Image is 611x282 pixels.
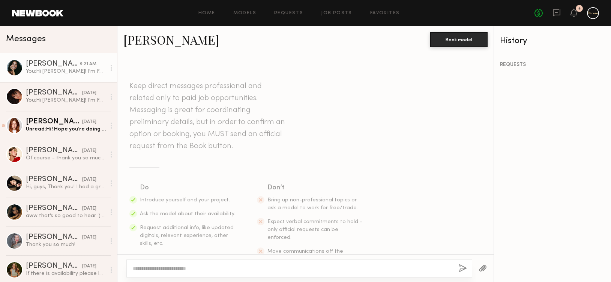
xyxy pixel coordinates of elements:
[370,11,400,16] a: Favorites
[500,37,605,45] div: History
[267,198,358,210] span: Bring up non-professional topics or ask a model to work for free/trade.
[80,61,96,68] div: 9:21 AM
[430,36,488,42] a: Book model
[26,262,82,270] div: [PERSON_NAME]
[82,205,96,212] div: [DATE]
[578,7,581,11] div: 4
[500,62,605,67] div: REQUESTS
[123,31,219,48] a: [PERSON_NAME]
[267,219,362,240] span: Expect verbal commitments to hold - only official requests can be enforced.
[274,11,303,16] a: Requests
[198,11,215,16] a: Home
[82,118,96,126] div: [DATE]
[26,176,82,183] div: [PERSON_NAME]
[267,183,363,193] div: Don’t
[26,205,82,212] div: [PERSON_NAME]
[26,126,106,133] div: Unread: Hi! Hope you’re doing well! I wanted to reach out to let you guys know that I am also an ...
[140,225,234,246] span: Request additional info, like updated digitals, relevant experience, other skills, etc.
[26,154,106,162] div: Of course - thank you so much for having me it was a pleasure ! X
[82,263,96,270] div: [DATE]
[140,198,230,202] span: Introduce yourself and your project.
[430,32,488,47] button: Book model
[26,60,80,68] div: [PERSON_NAME]
[321,11,352,16] a: Job Posts
[140,183,236,193] div: Do
[82,176,96,183] div: [DATE]
[267,249,343,262] span: Move communications off the platform.
[26,212,106,219] div: aww that’s so good to hear :) and yes please do it was such a pleasure to work with everyone 💕
[26,147,82,154] div: [PERSON_NAME]
[129,80,287,152] header: Keep direct messages professional and related only to paid job opportunities. Messaging is great ...
[26,118,82,126] div: [PERSON_NAME]
[82,147,96,154] div: [DATE]
[26,183,106,190] div: Hi, guys, Thank you! I had a great time shooting with you!
[82,90,96,97] div: [DATE]
[140,211,235,216] span: Ask the model about their availability.
[26,270,106,277] div: If there is availability please let me know. I am available that date.
[82,234,96,241] div: [DATE]
[26,241,106,248] div: Thank you so much!
[26,68,106,75] div: You: Hi [PERSON_NAME]! I'm Faith here with Avatara and Karuna Skin! We're interested in possibly ...
[26,97,106,104] div: You: Hi [PERSON_NAME]! I'm Faith here with Avatara and Karuna Skin! We're interested in booking y...
[26,234,82,241] div: [PERSON_NAME]
[6,35,46,43] span: Messages
[233,11,256,16] a: Models
[26,89,82,97] div: [PERSON_NAME]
